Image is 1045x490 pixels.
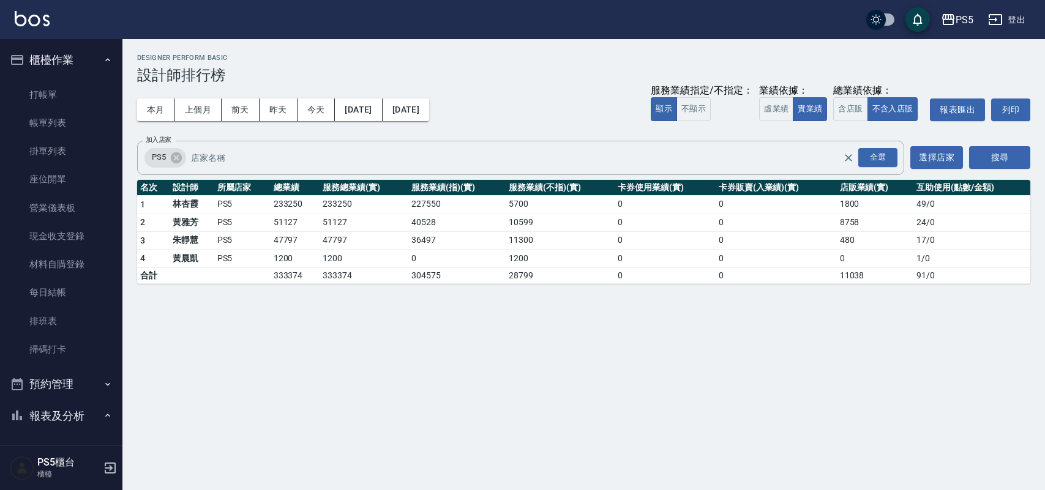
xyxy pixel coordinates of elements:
[651,97,677,121] button: 顯示
[969,146,1030,169] button: 搜尋
[137,267,170,283] td: 合計
[5,109,118,137] a: 帳單列表
[320,180,408,196] th: 服務總業績(實)
[913,231,1030,250] td: 17 / 0
[5,44,118,76] button: 櫃檯作業
[615,195,715,213] td: 0
[759,84,827,97] div: 業績依據：
[991,98,1030,121] button: 列印
[320,267,408,283] td: 333374
[408,180,506,196] th: 服務業績(指)(實)
[716,195,837,213] td: 0
[320,213,408,232] td: 51127
[856,146,900,169] button: Open
[271,267,320,283] td: 333374
[905,7,930,32] button: save
[408,250,506,268] td: 0
[858,148,897,167] div: 全選
[5,250,118,278] a: 材料自購登錄
[833,97,867,121] button: 含店販
[170,180,214,196] th: 設計師
[837,213,913,232] td: 8758
[170,250,214,268] td: 黃晨凱
[833,84,924,97] div: 總業績依據：
[615,267,715,283] td: 0
[271,250,320,268] td: 1200
[37,456,100,469] h5: PS5櫃台
[137,98,175,121] button: 本月
[37,469,100,480] p: 櫃檯
[930,98,985,121] a: 報表匯出
[144,151,173,163] span: PS5
[910,146,963,169] button: 選擇店家
[140,236,145,245] span: 3
[298,98,335,121] button: 今天
[506,250,615,268] td: 1200
[983,9,1030,31] button: 登出
[913,180,1030,196] th: 互助使用(點數/金額)
[137,67,1030,84] h3: 設計師排行榜
[615,213,715,232] td: 0
[837,231,913,250] td: 480
[5,81,118,109] a: 打帳單
[408,195,506,213] td: 227550
[840,149,857,166] button: Clear
[170,213,214,232] td: 黃雅芳
[408,213,506,232] td: 40528
[140,199,145,209] span: 1
[716,213,837,232] td: 0
[214,231,271,250] td: PS5
[214,213,271,232] td: PS5
[837,180,913,196] th: 店販業績(實)
[5,335,118,363] a: 掃碼打卡
[271,213,320,232] td: 51127
[837,250,913,268] td: 0
[271,195,320,213] td: 233250
[716,250,837,268] td: 0
[137,180,170,196] th: 名次
[936,7,978,32] button: PS5
[615,250,715,268] td: 0
[615,180,715,196] th: 卡券使用業績(實)
[383,98,429,121] button: [DATE]
[913,267,1030,283] td: 91 / 0
[913,213,1030,232] td: 24 / 0
[144,148,186,168] div: PS5
[5,436,118,464] a: 報表目錄
[676,97,711,121] button: 不顯示
[759,97,793,121] button: 虛業績
[5,278,118,306] a: 每日結帳
[214,195,271,213] td: PS5
[5,194,118,222] a: 營業儀表板
[271,180,320,196] th: 總業績
[137,54,1030,62] h2: Designer Perform Basic
[506,231,615,250] td: 11300
[170,231,214,250] td: 朱靜慧
[271,231,320,250] td: 47797
[408,267,506,283] td: 304575
[214,250,271,268] td: PS5
[137,180,1030,284] table: a dense table
[408,231,506,250] td: 36497
[837,267,913,283] td: 11038
[615,231,715,250] td: 0
[260,98,298,121] button: 昨天
[651,84,753,97] div: 服務業績指定/不指定：
[913,195,1030,213] td: 49 / 0
[506,213,615,232] td: 10599
[222,98,260,121] button: 前天
[506,195,615,213] td: 5700
[716,180,837,196] th: 卡券販賣(入業績)(實)
[335,98,382,121] button: [DATE]
[5,368,118,400] button: 預約管理
[146,135,171,144] label: 加入店家
[320,195,408,213] td: 233250
[913,250,1030,268] td: 1 / 0
[140,253,145,263] span: 4
[10,456,34,480] img: Person
[506,267,615,283] td: 28799
[956,12,973,28] div: PS5
[188,147,865,168] input: 店家名稱
[214,180,271,196] th: 所屬店家
[716,267,837,283] td: 0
